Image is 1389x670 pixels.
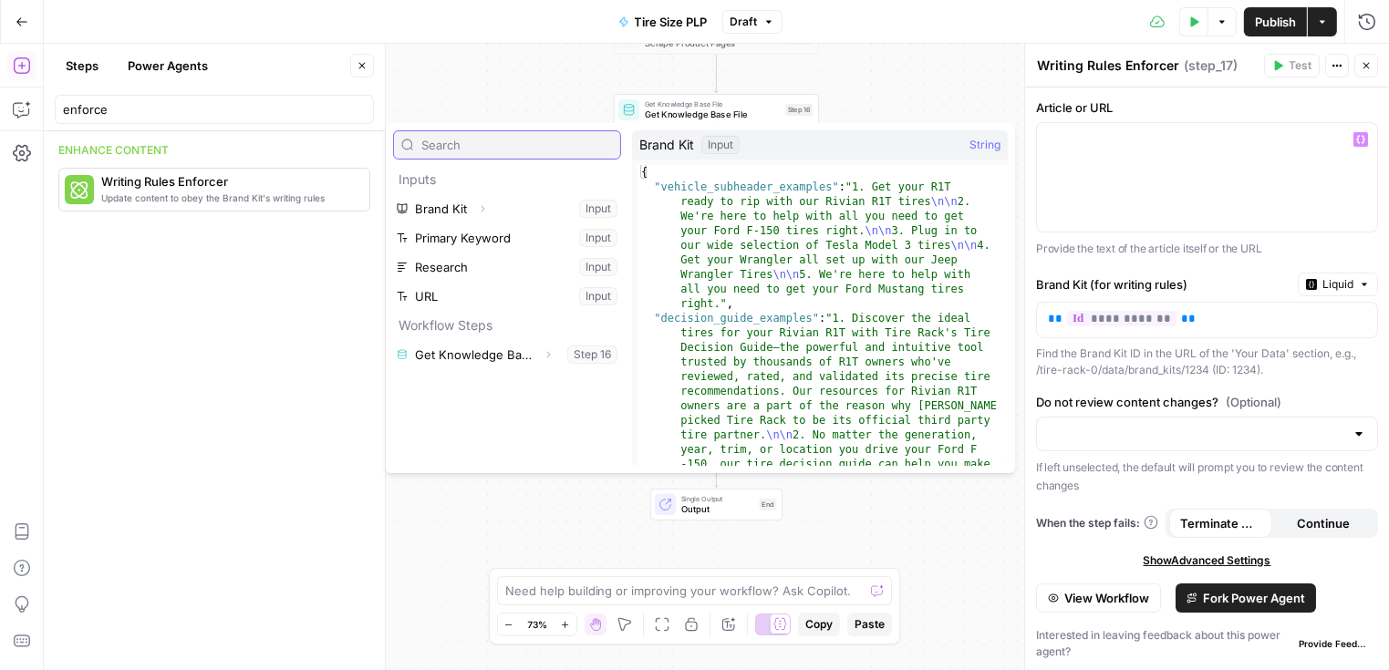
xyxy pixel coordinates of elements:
button: Steps [55,51,109,80]
span: View Workflow [1064,589,1149,607]
p: Provide the text of the article itself or the URL [1036,240,1378,258]
span: Test [1289,57,1311,74]
div: Scrape Product PagesStep 13 [614,23,819,55]
button: Liquid [1298,273,1378,296]
button: View Workflow [1036,583,1161,613]
button: Select variable Brand Kit [393,194,621,223]
span: Show Advanced Settings [1144,552,1271,569]
span: Provide Feedback [1299,636,1371,651]
button: Test [1264,54,1320,77]
span: Paste [855,616,885,633]
span: Copy [805,616,833,633]
span: Output [681,502,754,516]
span: Draft [731,14,758,30]
button: Draft [722,10,783,34]
button: Tire Size PLP [607,7,719,36]
span: Tire Size PLP [635,13,708,31]
button: Paste [847,613,892,636]
span: Single Output [681,493,754,504]
button: Select variable URL [393,282,621,311]
span: Get Knowledge Base File [645,98,780,109]
button: Select variable Research [393,253,621,282]
span: ( step_17 ) [1184,57,1238,75]
button: Fork Power Agent [1176,583,1316,613]
div: Single OutputOutputEnd [614,489,819,521]
span: Fork Power Agent [1203,589,1305,607]
a: When the step fails: [1036,515,1158,531]
div: End [760,499,777,510]
div: Get Knowledge Base FileGet Knowledge Base FileStep 16 [614,94,819,126]
div: Step 16 [785,104,814,116]
label: Article or URL [1036,98,1378,117]
span: Brand Kit [639,136,694,154]
button: Publish [1244,7,1307,36]
span: Liquid [1322,276,1353,293]
textarea: Writing Rules Enforcer [1037,57,1179,75]
input: Search [421,136,613,154]
div: Step 13 [785,33,814,45]
button: Select variable Get Knowledge Base File [393,340,621,369]
input: Search steps [63,100,366,119]
span: Get Knowledge Base File [645,108,780,121]
span: Terminate Workflow [1180,514,1261,532]
div: Interested in leaving feedback about this power agent? [1036,627,1378,660]
span: Continue [1297,514,1350,532]
button: Power Agents [117,51,219,80]
button: Provide Feedback [1291,633,1378,655]
g: Edge from step_13 to step_16 [714,54,718,92]
div: Find the Brand Kit ID in the URL of the 'Your Data' section, e.g., /tire-rack-0/data/brand_kits/1... [1036,345,1378,378]
span: 73% [527,617,547,632]
span: (Optional) [1226,393,1281,411]
span: Publish [1255,13,1296,31]
label: Do not review content changes? [1036,393,1378,411]
span: Update content to obey the Brand Kit's writing rules [101,191,355,205]
span: String [969,136,1000,154]
div: Enhance content [58,142,370,159]
p: Workflow Steps [393,311,621,340]
span: Writing Rules Enforcer [101,172,355,191]
button: Copy [798,613,840,636]
button: Continue [1272,509,1375,538]
button: Select variable Primary Keyword [393,223,621,253]
p: Inputs [393,165,621,194]
p: If left unselected, the default will prompt you to review the content changes [1036,459,1378,494]
label: Brand Kit (for writing rules) [1036,275,1291,294]
div: Input [701,136,740,154]
span: Scrape Product Pages [645,36,780,50]
g: Edge from step_2 to end [714,448,718,487]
